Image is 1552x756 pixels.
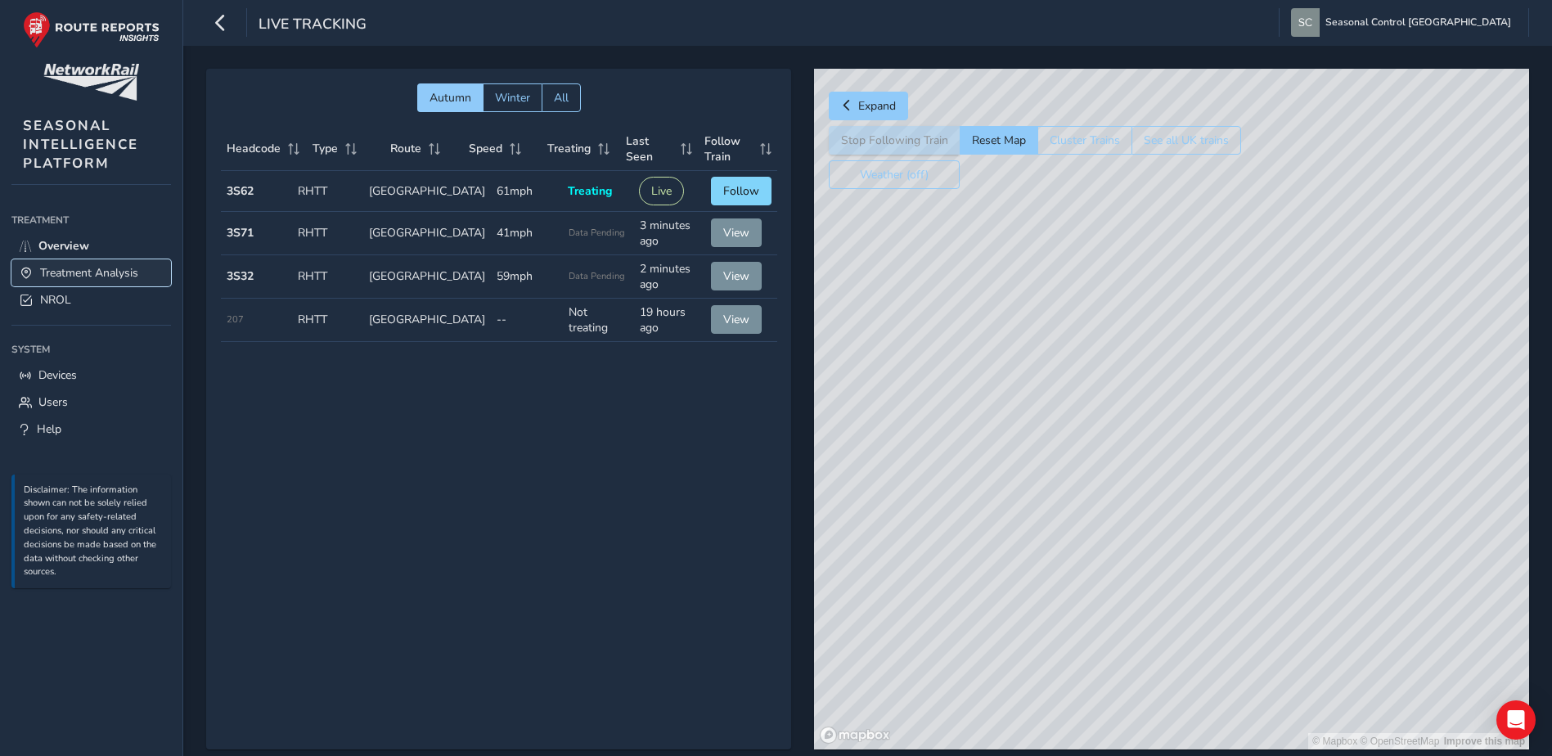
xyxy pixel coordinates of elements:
span: Speed [469,141,502,156]
button: Weather (off) [829,160,960,189]
td: 2 minutes ago [634,255,705,299]
span: 207 [227,313,244,326]
img: customer logo [43,64,139,101]
button: Live [639,177,684,205]
a: Help [11,416,171,443]
button: View [711,262,762,290]
span: Overview [38,238,89,254]
strong: 3S32 [227,268,254,284]
button: View [711,305,762,334]
a: Overview [11,232,171,259]
div: System [11,337,171,362]
td: 61mph [491,171,562,212]
td: Not treating [563,299,634,342]
span: Winter [495,90,530,106]
span: NROL [40,292,71,308]
span: Route [390,141,421,156]
span: Treatment Analysis [40,265,138,281]
span: Follow [723,183,759,199]
td: [GEOGRAPHIC_DATA] [363,212,491,255]
td: [GEOGRAPHIC_DATA] [363,171,491,212]
span: View [723,312,749,327]
button: Follow [711,177,772,205]
strong: 3S71 [227,225,254,241]
td: 19 hours ago [634,299,705,342]
span: View [723,268,749,284]
button: All [542,83,581,112]
span: Devices [38,367,77,383]
button: Autumn [417,83,483,112]
span: All [554,90,569,106]
span: Help [37,421,61,437]
span: Last Seen [626,133,674,164]
button: Expand [829,92,908,120]
span: Expand [858,98,896,114]
span: Treating [547,141,591,156]
button: See all UK trains [1131,126,1241,155]
button: Winter [483,83,542,112]
td: [GEOGRAPHIC_DATA] [363,299,491,342]
a: Devices [11,362,171,389]
img: rr logo [23,11,160,48]
span: Type [313,141,338,156]
div: Treatment [11,208,171,232]
td: 3 minutes ago [634,212,705,255]
span: Data Pending [569,227,625,239]
button: Seasonal Control [GEOGRAPHIC_DATA] [1291,8,1517,37]
span: Follow Train [704,133,754,164]
td: RHTT [292,171,363,212]
button: View [711,218,762,247]
span: Users [38,394,68,410]
strong: 3S62 [227,183,254,199]
span: Data Pending [569,270,625,282]
span: SEASONAL INTELLIGENCE PLATFORM [23,116,138,173]
span: Live Tracking [259,14,367,37]
div: Open Intercom Messenger [1496,700,1536,740]
td: RHTT [292,299,363,342]
td: -- [491,299,562,342]
p: Disclaimer: The information shown can not be solely relied upon for any safety-related decisions,... [24,484,163,580]
button: Cluster Trains [1037,126,1131,155]
img: diamond-layout [1291,8,1320,37]
td: [GEOGRAPHIC_DATA] [363,255,491,299]
td: 59mph [491,255,562,299]
td: RHTT [292,212,363,255]
span: Headcode [227,141,281,156]
td: 41mph [491,212,562,255]
a: Users [11,389,171,416]
span: Autumn [430,90,471,106]
span: Treating [568,183,612,199]
a: Treatment Analysis [11,259,171,286]
button: Reset Map [960,126,1037,155]
td: RHTT [292,255,363,299]
a: NROL [11,286,171,313]
span: Seasonal Control [GEOGRAPHIC_DATA] [1325,8,1511,37]
span: View [723,225,749,241]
